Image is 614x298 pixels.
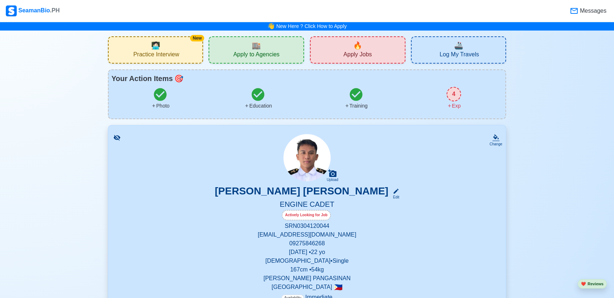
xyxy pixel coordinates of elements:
[133,51,179,60] span: Practice Interview
[117,257,497,265] p: [DEMOGRAPHIC_DATA] • Single
[190,35,204,41] div: New
[112,73,503,84] div: Your Action Items
[6,5,17,16] img: Logo
[447,102,461,110] div: Exp
[447,87,461,101] div: 4
[327,178,338,182] div: Upload
[50,7,60,13] span: .PH
[117,265,497,274] p: 167 cm • 54 kg
[117,248,497,257] p: [DATE] • 22 yo
[215,185,388,200] h3: [PERSON_NAME] [PERSON_NAME]
[244,102,272,110] div: Education
[117,239,497,248] p: 09275846268
[581,282,586,286] span: heart
[343,51,372,60] span: Apply Jobs
[390,194,399,200] div: Edit
[334,284,343,291] span: 🇵🇭
[266,21,276,32] span: bell
[252,40,261,51] span: agencies
[282,210,331,220] div: Actively Looking for Job
[117,283,497,291] p: [GEOGRAPHIC_DATA]
[578,279,607,289] button: heartReviews
[344,102,368,110] div: Training
[117,274,497,283] p: [PERSON_NAME] PANGASINAN
[233,51,279,60] span: Apply to Agencies
[117,200,497,210] h5: ENGINE CADET
[117,230,497,239] p: [EMAIL_ADDRESS][DOMAIN_NAME]
[489,141,502,147] div: Change
[117,222,497,230] p: SRN 0304120044
[578,7,606,15] span: Messages
[454,40,463,51] span: travel
[440,51,479,60] span: Log My Travels
[151,40,160,51] span: interview
[151,102,170,110] div: Photo
[276,23,347,29] a: New Here ? Click How to Apply
[353,40,362,51] span: new
[174,73,183,84] span: todo
[6,5,60,16] div: SeamanBio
